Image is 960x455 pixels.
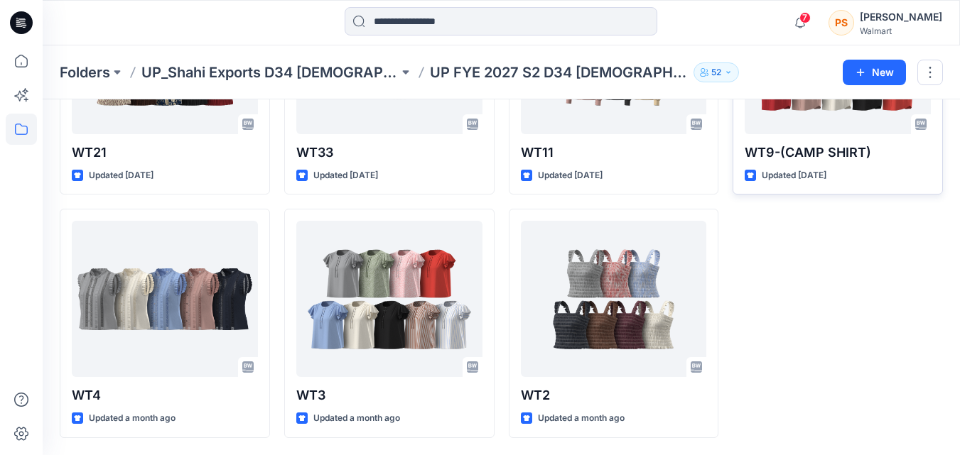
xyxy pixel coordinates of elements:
span: 7 [799,12,811,23]
button: New [843,60,906,85]
p: WT21 [72,143,258,163]
p: WT11 [521,143,707,163]
a: WT3 [296,221,482,377]
div: [PERSON_NAME] [860,9,942,26]
a: UP_Shahi Exports D34 [DEMOGRAPHIC_DATA] Tops [141,62,399,82]
button: 52 [694,62,739,82]
p: Updated a month ago [89,411,176,426]
p: Updated [DATE] [89,168,153,183]
a: WT2 [521,221,707,377]
p: WT9-(CAMP SHIRT) [745,143,931,163]
p: 52 [711,65,721,80]
a: WT4 [72,221,258,377]
p: WT4 [72,385,258,405]
p: Updated a month ago [538,411,625,426]
p: WT3 [296,385,482,405]
p: WT33 [296,143,482,163]
div: PS [829,10,854,35]
p: Updated [DATE] [538,168,603,183]
p: Updated a month ago [313,411,400,426]
p: Updated [DATE] [313,168,378,183]
p: WT2 [521,385,707,405]
p: Updated [DATE] [762,168,826,183]
a: Folders [60,62,110,82]
p: UP FYE 2027 S2 D34 [DEMOGRAPHIC_DATA] Woven Tops [430,62,687,82]
div: Walmart [860,26,942,36]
